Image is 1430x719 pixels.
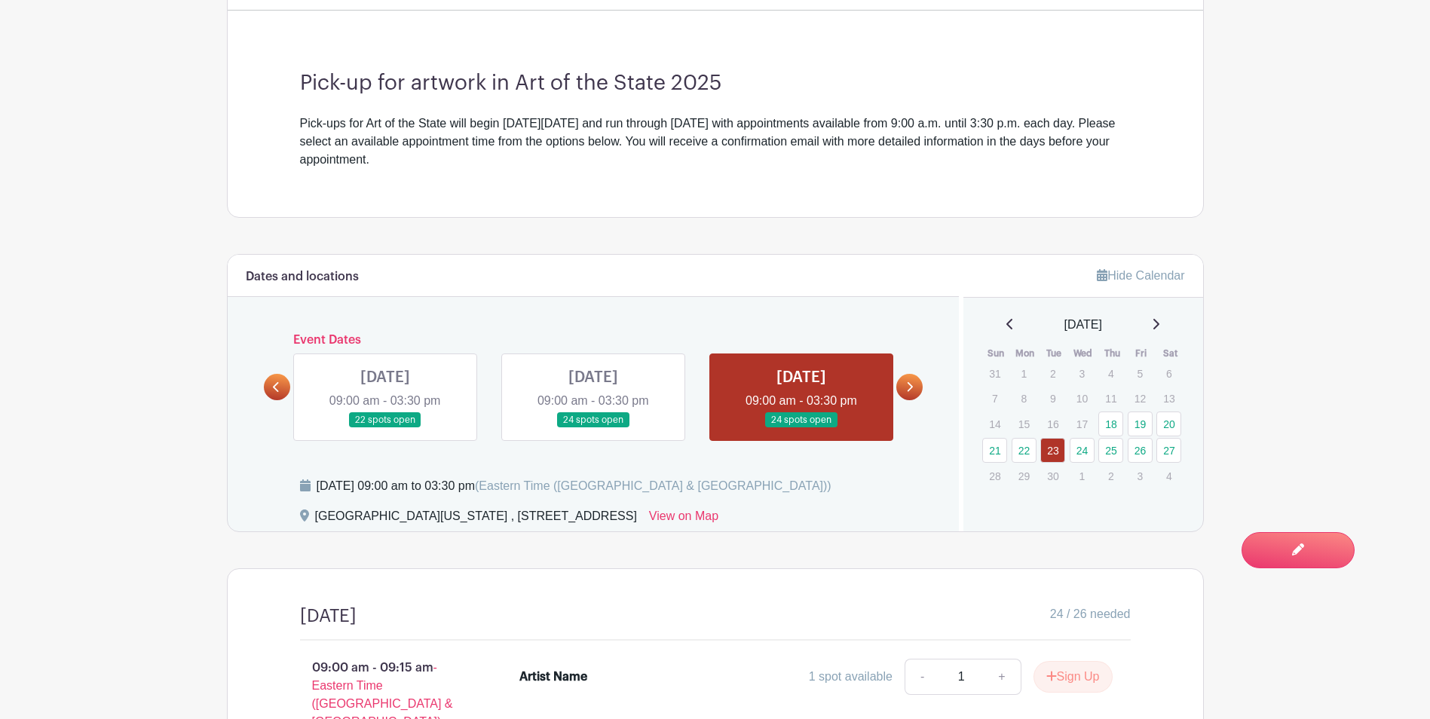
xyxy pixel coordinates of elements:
[1012,412,1037,436] p: 15
[982,387,1007,410] p: 7
[1156,464,1181,488] p: 4
[982,438,1007,463] a: 21
[315,507,637,531] div: [GEOGRAPHIC_DATA][US_STATE] , [STREET_ADDRESS]
[1011,346,1040,361] th: Mon
[300,605,357,627] h4: [DATE]
[1128,412,1153,436] a: 19
[1040,412,1065,436] p: 16
[1070,464,1095,488] p: 1
[982,412,1007,436] p: 14
[1040,464,1065,488] p: 30
[982,362,1007,385] p: 31
[300,115,1131,169] div: Pick-ups for Art of the State will begin [DATE][DATE] and run through [DATE] with appointments av...
[317,477,831,495] div: [DATE] 09:00 am to 03:30 pm
[246,270,359,284] h6: Dates and locations
[982,464,1007,488] p: 28
[475,479,831,492] span: (Eastern Time ([GEOGRAPHIC_DATA] & [GEOGRAPHIC_DATA]))
[519,668,587,686] div: Artist Name
[1128,438,1153,463] a: 26
[1070,438,1095,463] a: 24
[1097,269,1184,282] a: Hide Calendar
[1040,346,1069,361] th: Tue
[1156,438,1181,463] a: 27
[1098,438,1123,463] a: 25
[1156,346,1185,361] th: Sat
[1098,412,1123,436] a: 18
[981,346,1011,361] th: Sun
[1156,387,1181,410] p: 13
[1012,387,1037,410] p: 8
[1128,362,1153,385] p: 5
[1128,464,1153,488] p: 3
[1040,438,1065,463] a: 23
[1128,387,1153,410] p: 12
[809,668,893,686] div: 1 spot available
[1012,362,1037,385] p: 1
[983,659,1021,695] a: +
[1012,464,1037,488] p: 29
[1156,412,1181,436] a: 20
[1069,346,1098,361] th: Wed
[905,659,939,695] a: -
[649,507,718,531] a: View on Map
[1098,464,1123,488] p: 2
[1040,362,1065,385] p: 2
[1070,412,1095,436] p: 17
[1098,387,1123,410] p: 11
[300,71,1131,96] h3: Pick-up for artwork in Art of the State 2025
[1070,387,1095,410] p: 10
[1098,362,1123,385] p: 4
[1040,387,1065,410] p: 9
[290,333,897,347] h6: Event Dates
[1050,605,1131,623] span: 24 / 26 needed
[1098,346,1127,361] th: Thu
[1156,362,1181,385] p: 6
[1070,362,1095,385] p: 3
[1127,346,1156,361] th: Fri
[1064,316,1102,334] span: [DATE]
[1033,661,1113,693] button: Sign Up
[1012,438,1037,463] a: 22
